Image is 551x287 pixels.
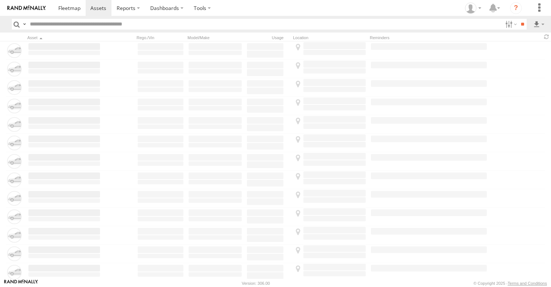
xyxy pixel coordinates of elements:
a: Visit our Website [4,280,38,287]
label: Export results as... [533,19,545,30]
a: Terms and Conditions [508,281,547,286]
div: Reminders [370,35,459,40]
div: Version: 306.00 [242,281,270,286]
div: Usage [246,35,290,40]
span: Refresh [542,33,551,40]
div: Rego./Vin [137,35,185,40]
div: Model/Make [187,35,243,40]
label: Search Query [21,19,27,30]
div: Zeyd Karahasanoglu [462,3,484,14]
div: Location [293,35,367,40]
div: Click to Sort [27,35,101,40]
label: Search Filter Options [502,19,518,30]
img: rand-logo.svg [7,6,46,11]
div: © Copyright 2025 - [473,281,547,286]
i: ? [510,2,522,14]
